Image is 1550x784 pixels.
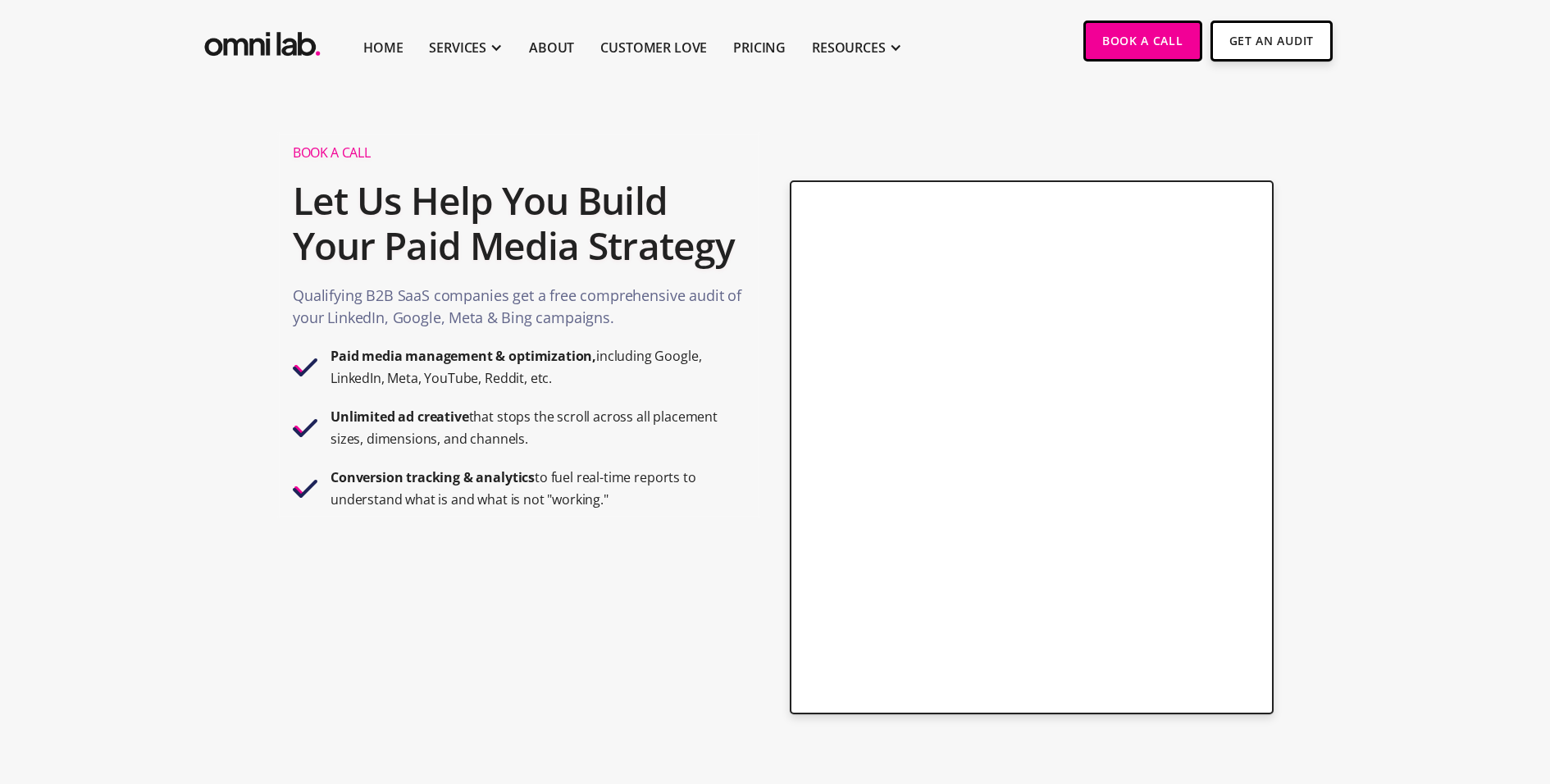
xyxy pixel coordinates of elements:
[331,408,718,448] strong: that stops the scroll across all placement sizes, dimensions, and channels.
[1083,21,1202,62] a: Book a Call
[201,21,324,61] img: Omni Lab: B2B SaaS Demand Generation Agency
[331,468,535,486] strong: Conversion tracking & analytics
[818,223,1247,672] iframe: Form 0
[733,38,786,57] a: Pricing
[529,38,574,57] a: About
[293,144,745,162] h1: Book A Call
[293,170,745,276] h2: Let Us Help You Build Your Paid Media Strategy
[1255,594,1550,784] iframe: Chat Widget
[293,285,745,337] p: Qualifying B2B SaaS companies get a free comprehensive audit of your LinkedIn, Google, Meta & Bin...
[201,21,324,61] a: home
[812,38,886,57] div: RESOURCES
[363,38,403,57] a: Home
[331,408,469,426] strong: Unlimited ad creative
[600,38,707,57] a: Customer Love
[429,38,486,57] div: SERVICES
[1210,21,1333,62] a: Get An Audit
[331,347,596,365] strong: Paid media management & optimization,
